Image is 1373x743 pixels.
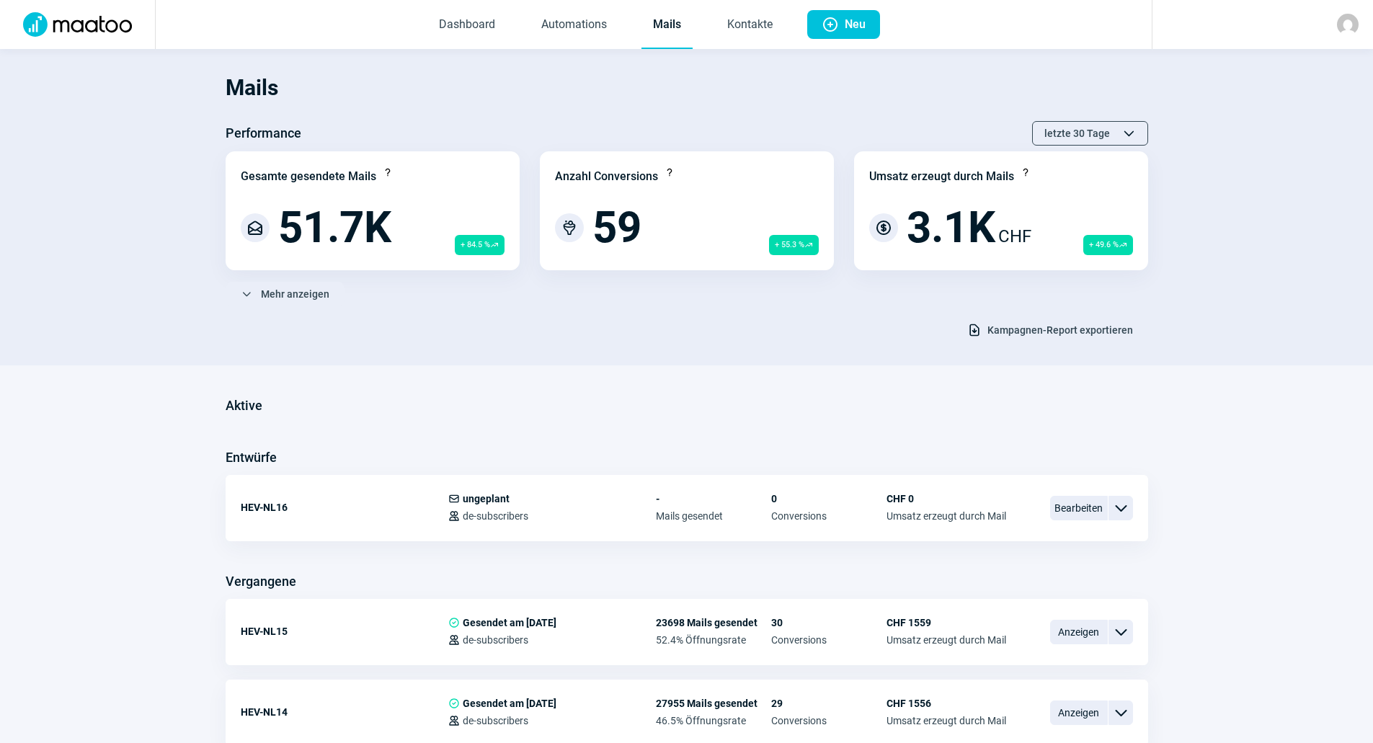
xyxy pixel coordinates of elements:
span: + 84.5 % [455,235,505,255]
span: 29 [771,698,887,709]
div: HEV-NL15 [241,617,448,646]
span: Umsatz erzeugt durch Mail [887,510,1006,522]
span: 27955 Mails gesendet [656,698,771,709]
span: 3.1K [907,206,995,249]
h3: Performance [226,122,301,145]
span: de-subscribers [463,510,528,522]
span: + 49.6 % [1083,235,1133,255]
div: HEV-NL16 [241,493,448,522]
span: Kampagnen-Report exportieren [987,319,1133,342]
span: ungeplant [463,493,510,504]
span: CHF [998,223,1031,249]
span: 0 [771,493,887,504]
span: Anzeigen [1050,700,1108,725]
div: HEV-NL14 [241,698,448,726]
h3: Aktive [226,394,262,417]
h3: Vergangene [226,570,296,593]
span: Gesendet am [DATE] [463,617,556,628]
span: CHF 1559 [887,617,1006,628]
h3: Entwürfe [226,446,277,469]
button: Kampagnen-Report exportieren [952,318,1148,342]
span: 46.5% Öffnungsrate [656,715,771,726]
div: Gesamte gesendete Mails [241,168,376,185]
a: Kontakte [716,1,784,49]
img: Logo [14,12,141,37]
span: 59 [592,206,641,249]
h1: Mails [226,63,1148,112]
span: + 55.3 % [769,235,819,255]
span: 52.4% Öffnungsrate [656,634,771,646]
span: Umsatz erzeugt durch Mail [887,634,1006,646]
span: Conversions [771,634,887,646]
span: letzte 30 Tage [1044,122,1110,145]
span: Umsatz erzeugt durch Mail [887,715,1006,726]
span: Bearbeiten [1050,496,1108,520]
span: de-subscribers [463,634,528,646]
span: Gesendet am [DATE] [463,698,556,709]
span: CHF 0 [887,493,1006,504]
span: Anzeigen [1050,620,1108,644]
span: Neu [845,10,866,39]
img: avatar [1337,14,1359,35]
a: Mails [641,1,693,49]
a: Automations [530,1,618,49]
button: Neu [807,10,880,39]
span: de-subscribers [463,715,528,726]
span: Conversions [771,715,887,726]
span: Mails gesendet [656,510,771,522]
span: Conversions [771,510,887,522]
a: Dashboard [427,1,507,49]
div: Anzahl Conversions [555,168,658,185]
span: CHF 1556 [887,698,1006,709]
span: 23698 Mails gesendet [656,617,771,628]
span: 51.7K [278,206,391,249]
span: Mehr anzeigen [261,282,329,306]
span: - [656,493,771,504]
div: Umsatz erzeugt durch Mails [869,168,1014,185]
span: 30 [771,617,887,628]
button: Mehr anzeigen [226,282,345,306]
